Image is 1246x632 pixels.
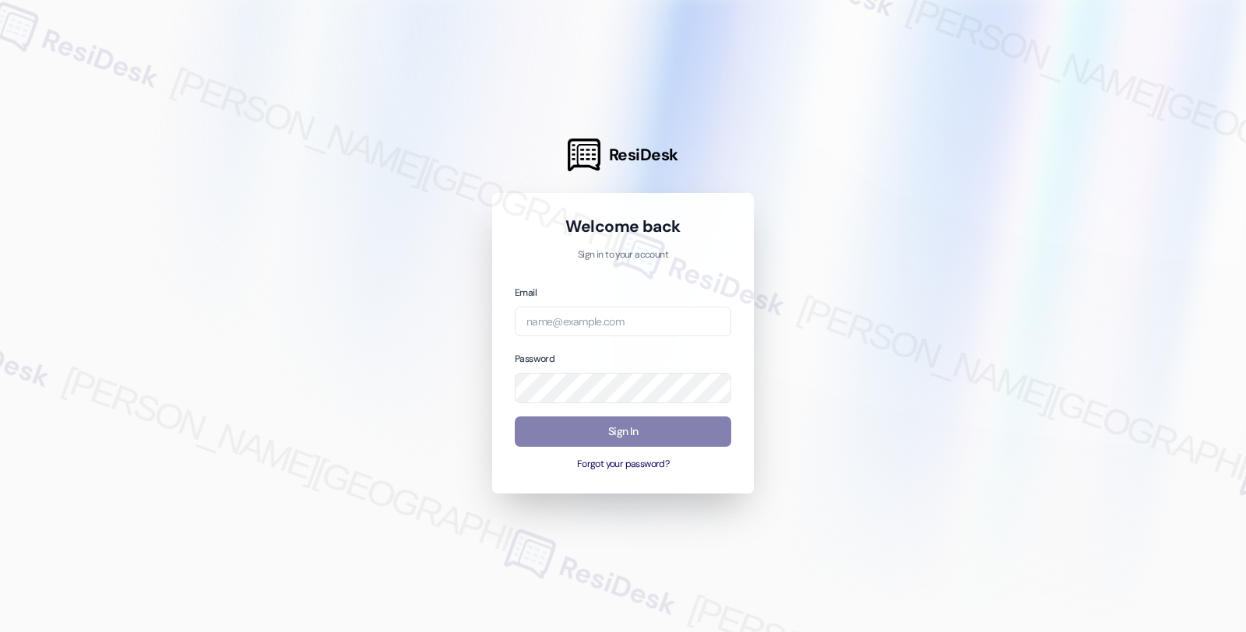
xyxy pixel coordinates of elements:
[515,353,554,365] label: Password
[515,248,731,262] p: Sign in to your account
[515,286,537,299] label: Email
[515,458,731,472] button: Forgot your password?
[515,216,731,237] h1: Welcome back
[515,416,731,447] button: Sign In
[515,307,731,337] input: name@example.com
[609,144,678,166] span: ResiDesk
[568,139,600,171] img: ResiDesk Logo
